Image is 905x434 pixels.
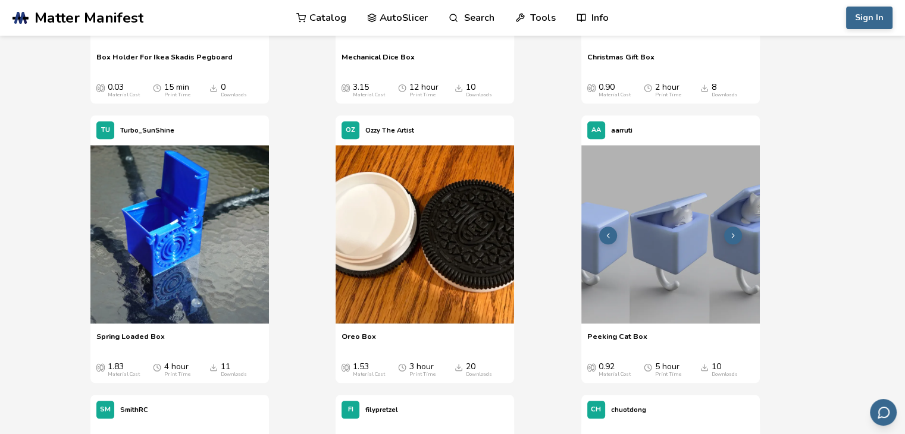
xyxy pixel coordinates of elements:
div: 4 hour [164,362,190,378]
div: 3 hour [409,362,436,378]
p: chuotdong [611,404,646,416]
div: Print Time [164,372,190,378]
span: Downloads [455,83,463,92]
span: Downloads [455,362,463,372]
p: filypretzel [365,404,398,416]
div: Print Time [655,372,681,378]
span: SM [100,406,111,414]
div: Print Time [655,92,681,98]
div: Material Cost [599,372,631,378]
div: 10 [466,83,492,98]
span: Average Print Time [644,362,652,372]
p: Ozzy The Artist [365,124,414,137]
span: Average Cost [342,83,350,92]
div: 0 [221,83,247,98]
span: Downloads [700,83,709,92]
div: 0.92 [599,362,631,378]
div: Downloads [466,372,492,378]
p: Turbo_SunShine [120,124,174,137]
div: Material Cost [108,372,140,378]
span: CH [591,406,601,414]
span: Average Print Time [153,83,161,92]
a: Spring Loaded Box [96,332,165,350]
div: 1.53 [353,362,385,378]
div: Material Cost [599,92,631,98]
div: Material Cost [353,92,385,98]
div: Downloads [466,92,492,98]
div: 1.83 [108,362,140,378]
button: Send feedback via email [870,399,897,426]
a: Mechanical Dice Box [342,52,415,70]
div: 15 min [164,83,190,98]
span: Average Cost [587,362,596,372]
div: 8 [712,83,738,98]
span: Average Cost [96,362,105,372]
span: Average Print Time [644,83,652,92]
span: AA [591,127,601,134]
div: 3.15 [353,83,385,98]
span: Average Cost [96,83,105,92]
span: FI [348,406,353,414]
span: Average Print Time [398,83,406,92]
div: Downloads [221,372,247,378]
span: OZ [346,127,355,134]
a: Box Holder For Ikea Skadis Pegboard [96,52,233,70]
div: Downloads [712,372,738,378]
p: aarruti [611,124,632,137]
div: Print Time [409,372,436,378]
p: SmithRC [120,404,148,416]
span: Downloads [209,83,218,92]
div: 0.03 [108,83,140,98]
div: 12 hour [409,83,439,98]
div: Downloads [712,92,738,98]
div: 5 hour [655,362,681,378]
div: Material Cost [108,92,140,98]
span: Average Print Time [153,362,161,372]
div: 10 [712,362,738,378]
div: Print Time [164,92,190,98]
div: 20 [466,362,492,378]
div: Material Cost [353,372,385,378]
span: Average Print Time [398,362,406,372]
div: 2 hour [655,83,681,98]
div: Print Time [409,92,436,98]
span: Downloads [209,362,218,372]
a: Oreo Box [342,332,376,350]
a: Christmas Gift Box [587,52,655,70]
div: Downloads [221,92,247,98]
span: Average Cost [342,362,350,372]
span: TU [101,127,110,134]
span: Downloads [700,362,709,372]
div: 11 [221,362,247,378]
span: Average Cost [587,83,596,92]
a: Peeking Cat Box [587,332,647,350]
span: Matter Manifest [35,10,143,26]
div: 0.90 [599,83,631,98]
button: Sign In [846,7,893,29]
